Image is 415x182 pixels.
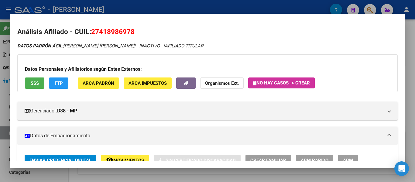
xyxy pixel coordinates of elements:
[101,155,149,166] button: Movimientos
[301,158,328,163] span: ABM Rápido
[200,77,244,89] button: Organismos Ext.
[17,127,398,145] mat-expansion-panel-header: Datos de Empadronamiento
[106,156,113,163] mat-icon: remove_red_eye
[253,80,310,86] span: No hay casos -> Crear
[25,132,383,139] mat-panel-title: Datos de Empadronamiento
[343,158,353,163] span: ABM
[250,158,286,163] span: Crear Familiar
[124,77,172,89] button: ARCA Impuestos
[55,81,63,86] span: FTP
[248,77,315,88] button: No hay casos -> Crear
[49,77,68,89] button: FTP
[129,81,167,86] span: ARCA Impuestos
[25,155,96,166] button: Enviar Credencial Digital
[29,158,91,163] span: Enviar Credencial Digital
[25,77,44,89] button: SSS
[91,28,135,36] span: 27418986978
[17,43,63,49] strong: DATOS PADRÓN ÁGIL:
[154,155,241,166] button: Sin Certificado Discapacidad
[205,81,239,86] strong: Organismos Ext.
[296,155,333,166] button: ABM Rápido
[394,161,409,176] div: Open Intercom Messenger
[245,155,291,166] button: Crear Familiar
[17,27,398,37] h2: Análisis Afiliado - CUIL:
[17,43,134,49] span: [PERSON_NAME] [PERSON_NAME]
[78,77,119,89] button: ARCA Padrón
[25,107,383,115] mat-panel-title: Gerenciador:
[166,158,236,163] span: Sin Certificado Discapacidad
[113,158,144,163] span: Movimientos
[165,43,203,49] span: AFILIADO TITULAR
[17,43,203,49] i: | INACTIVO |
[25,66,390,73] h3: Datos Personales y Afiliatorios según Entes Externos:
[31,81,39,86] span: SSS
[338,155,358,166] button: ABM
[83,81,114,86] span: ARCA Padrón
[17,102,398,120] mat-expansion-panel-header: Gerenciador:D88 - MP
[57,107,77,115] strong: D88 - MP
